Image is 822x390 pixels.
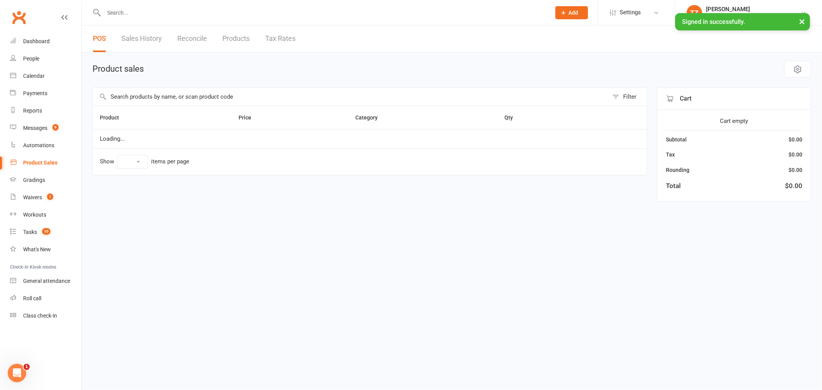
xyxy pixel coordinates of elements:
a: What's New [10,241,81,258]
button: Qty [504,113,521,122]
div: People [23,55,39,62]
div: Urban Muaythai - [GEOGRAPHIC_DATA] [706,13,800,20]
div: Messages [23,125,47,131]
a: Product Sales [10,154,81,171]
span: Settings [620,4,641,21]
button: Category [355,113,386,122]
div: $0.00 [788,135,802,144]
td: Loading... [93,129,647,148]
button: Price [239,113,260,122]
a: Clubworx [9,8,29,27]
a: Sales History [121,25,162,52]
div: Dashboard [23,38,50,44]
button: Filter [609,88,647,106]
span: 1 [47,193,53,200]
input: Search... [102,7,546,18]
div: Payments [23,90,47,96]
div: Gradings [23,177,45,183]
div: Roll call [23,295,41,301]
div: What's New [23,246,51,252]
a: Products [222,25,250,52]
a: Reconcile [177,25,207,52]
div: Reports [23,108,42,114]
div: Tax [666,150,675,159]
h1: Product sales [92,64,144,74]
a: Automations [10,137,81,154]
span: 1 [24,364,30,370]
a: Reports [10,102,81,119]
iframe: Intercom live chat [8,364,26,382]
span: 10 [42,228,50,235]
a: Payments [10,85,81,102]
span: 9 [52,124,59,131]
input: Search products by name, or scan product code [93,88,609,106]
div: TZ [687,5,702,20]
div: Product Sales [23,160,57,166]
a: Gradings [10,171,81,189]
a: POS [93,25,106,52]
div: Waivers [23,194,42,200]
a: Tax Rates [265,25,296,52]
div: Class check-in [23,313,57,319]
a: Workouts [10,206,81,224]
div: Cart empty [666,116,802,126]
span: Product [100,114,128,121]
a: Tasks 10 [10,224,81,241]
span: Price [239,114,260,121]
div: Show [100,155,189,169]
div: [PERSON_NAME] [706,6,800,13]
a: Dashboard [10,33,81,50]
div: Rounding [666,166,689,174]
span: Add [569,10,578,16]
div: Total [666,181,681,191]
div: items per page [151,158,189,165]
div: Calendar [23,73,45,79]
div: Subtotal [666,135,687,144]
button: Add [555,6,588,19]
span: Signed in successfully. [682,18,745,25]
a: Waivers 1 [10,189,81,206]
div: Cart [657,88,811,110]
a: Messages 9 [10,119,81,137]
button: Product [100,113,128,122]
a: Class kiosk mode [10,307,81,324]
div: $0.00 [788,150,802,159]
div: Automations [23,142,54,148]
a: Calendar [10,67,81,85]
div: Tasks [23,229,37,235]
span: Category [355,114,386,121]
div: General attendance [23,278,70,284]
span: Qty [504,114,521,121]
button: × [795,13,809,30]
a: People [10,50,81,67]
a: Roll call [10,290,81,307]
div: Workouts [23,212,46,218]
div: $0.00 [788,166,802,174]
a: General attendance kiosk mode [10,272,81,290]
div: Filter [623,92,636,101]
div: $0.00 [785,181,802,191]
